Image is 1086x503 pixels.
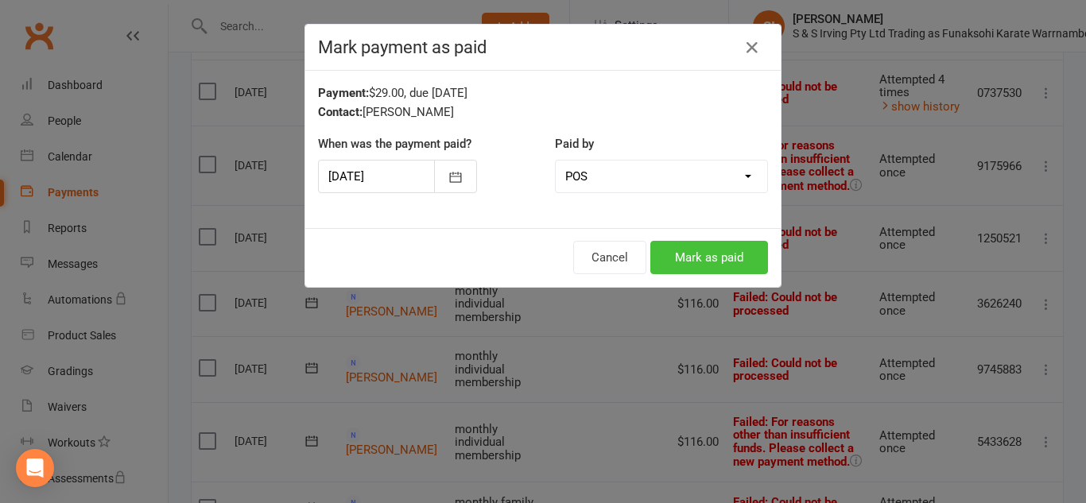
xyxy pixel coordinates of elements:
button: Cancel [573,241,646,274]
div: [PERSON_NAME] [318,103,768,122]
strong: Payment: [318,86,369,100]
button: Close [739,35,765,60]
button: Mark as paid [650,241,768,274]
div: $29.00, due [DATE] [318,83,768,103]
label: Paid by [555,134,594,153]
div: Open Intercom Messenger [16,449,54,487]
h4: Mark payment as paid [318,37,768,57]
label: When was the payment paid? [318,134,471,153]
strong: Contact: [318,105,363,119]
